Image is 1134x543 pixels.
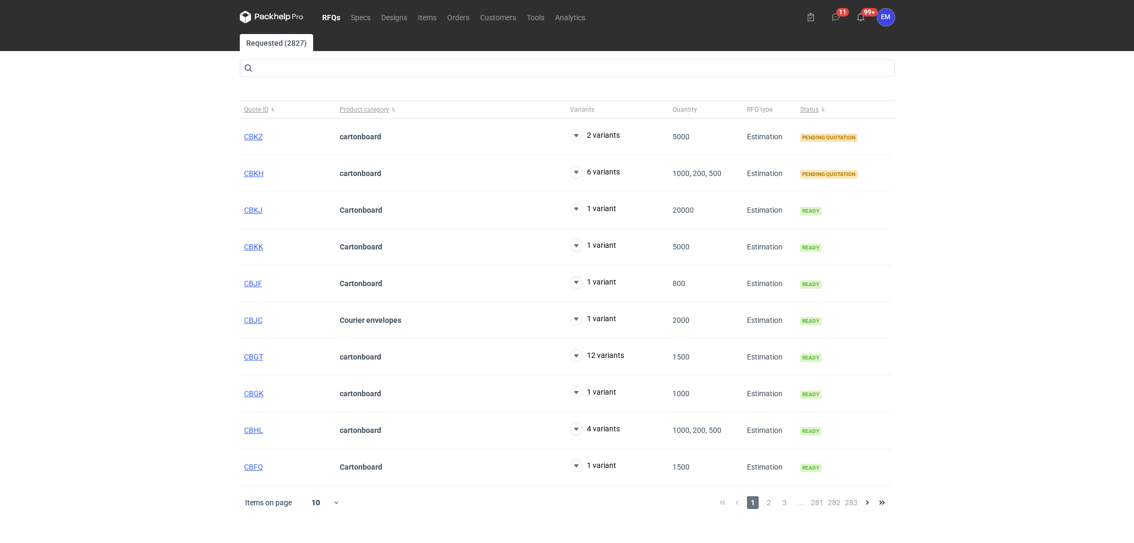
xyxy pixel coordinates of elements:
[340,426,381,435] strong: cartonboard
[800,280,821,289] span: Ready
[340,105,389,114] span: Product category
[743,375,796,412] div: Estimation
[244,463,263,471] a: CBFQ
[747,105,772,114] span: RFQ type
[673,279,685,288] span: 800
[673,353,690,361] span: 1500
[244,279,262,288] a: CBJF
[245,497,292,508] span: Items on page
[743,265,796,302] div: Estimation
[673,389,690,398] span: 1000
[317,11,346,23] a: RFQs
[570,349,624,362] button: 12 variants
[340,463,382,471] strong: Cartonboard
[340,243,382,251] strong: Cartonboard
[570,203,616,215] button: 1 variant
[800,427,821,436] span: Ready
[244,316,263,324] a: CBJC
[244,426,263,435] a: CBHL
[240,101,335,118] button: Quote ID
[800,354,821,362] span: Ready
[244,389,264,398] a: CBGK
[743,155,796,192] div: Estimation
[800,170,858,179] span: Pending quotation
[475,11,522,23] a: Customers
[340,316,401,324] strong: Courier envelopes
[346,11,376,23] a: Specs
[673,206,694,214] span: 20000
[340,279,382,288] strong: Cartonboard
[795,496,807,509] span: ...
[743,339,796,375] div: Estimation
[244,243,263,251] a: CBKK
[828,496,841,509] span: 282
[800,390,821,399] span: Ready
[244,353,263,361] a: CBGT
[376,11,413,23] a: Designs
[340,353,381,361] strong: cartonboard
[244,132,263,141] a: CBKZ
[811,496,824,509] span: 281
[442,11,475,23] a: Orders
[743,229,796,265] div: Estimation
[800,105,819,114] span: Status
[673,426,721,435] span: 1000, 200, 500
[845,496,858,509] span: 283
[522,11,550,23] a: Tools
[570,129,620,142] button: 2 variants
[800,244,821,252] span: Ready
[763,496,775,509] span: 2
[299,495,333,510] div: 10
[827,9,844,26] button: 11
[877,9,895,26] button: EM
[800,207,821,215] span: Ready
[877,9,895,26] div: Ewelina Macek
[673,316,690,324] span: 2000
[673,132,690,141] span: 5000
[240,11,304,23] svg: Packhelp Pro
[673,463,690,471] span: 1500
[673,105,697,114] span: Quantity
[570,239,616,252] button: 1 variant
[240,34,313,51] a: Requested (2827)
[570,386,616,399] button: 1 variant
[800,133,858,142] span: Pending quotation
[852,9,869,26] button: 99+
[244,105,268,114] span: Quote ID
[743,412,796,449] div: Estimation
[335,101,566,118] button: Product category
[743,302,796,339] div: Estimation
[340,169,381,178] strong: cartonboard
[779,496,791,509] span: 3
[743,119,796,155] div: Estimation
[743,449,796,486] div: Estimation
[743,192,796,229] div: Estimation
[244,206,263,214] a: CBKJ
[570,166,620,179] button: 6 variants
[673,243,690,251] span: 5000
[550,11,591,23] a: Analytics
[340,132,381,141] strong: cartonboard
[570,313,616,325] button: 1 variant
[570,276,616,289] button: 1 variant
[570,460,616,472] button: 1 variant
[796,101,892,118] button: Status
[673,169,721,178] span: 1000, 200, 500
[570,105,594,114] span: Variants
[747,496,759,509] span: 1
[800,317,821,325] span: Ready
[800,464,821,472] span: Ready
[413,11,442,23] a: Items
[244,169,264,178] a: CBKH
[340,206,382,214] strong: Cartonboard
